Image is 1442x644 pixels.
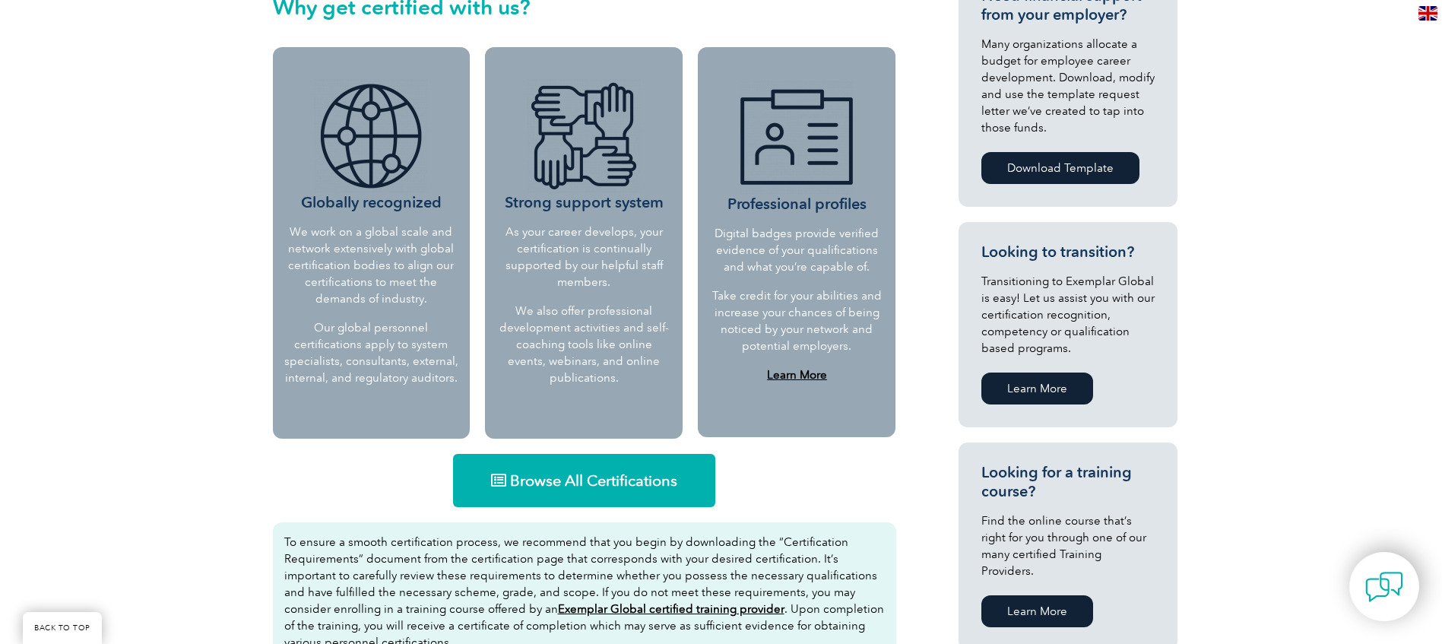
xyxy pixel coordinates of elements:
p: Take credit for your abilities and increase your chances of being noticed by your network and pot... [711,287,883,354]
p: We work on a global scale and network extensively with global certification bodies to align our c... [284,224,459,307]
p: We also offer professional development activities and self-coaching tools like online events, web... [496,303,671,386]
a: Exemplar Global certified training provider [558,602,784,616]
a: Learn More [981,595,1093,627]
p: Digital badges provide verified evidence of your qualifications and what you’re capable of. [711,225,883,275]
a: Download Template [981,152,1139,184]
h3: Looking to transition? [981,243,1155,262]
img: en [1418,6,1437,21]
p: Many organizations allocate a budget for employee career development. Download, modify and use th... [981,36,1155,136]
h3: Professional profiles [711,81,883,214]
p: As your career develops, your certification is continually supported by our helpful staff members. [496,224,671,290]
h3: Strong support system [496,79,671,212]
a: Browse All Certifications [453,454,715,507]
img: contact-chat.png [1365,568,1403,606]
h3: Globally recognized [284,79,459,212]
p: Our global personnel certifications apply to system specialists, consultants, external, internal,... [284,319,459,386]
a: Learn More [767,368,827,382]
a: Learn More [981,373,1093,404]
p: Transitioning to Exemplar Global is easy! Let us assist you with our certification recognition, c... [981,273,1155,357]
h3: Looking for a training course? [981,463,1155,501]
span: Browse All Certifications [510,473,677,488]
a: BACK TO TOP [23,612,102,644]
p: Find the online course that’s right for you through one of our many certified Training Providers. [981,512,1155,579]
